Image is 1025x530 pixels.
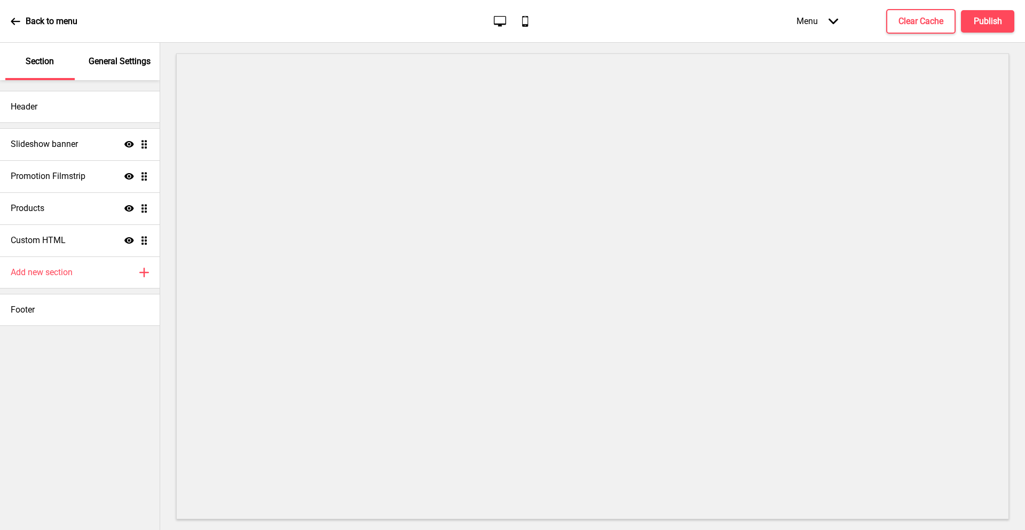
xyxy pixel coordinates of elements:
h4: Custom HTML [11,235,66,246]
h4: Promotion Filmstrip [11,170,85,182]
button: Clear Cache [886,9,956,34]
h4: Slideshow banner [11,138,78,150]
button: Publish [961,10,1014,33]
p: General Settings [89,56,151,67]
h4: Clear Cache [898,15,943,27]
h4: Products [11,202,44,214]
h4: Footer [11,304,35,316]
h4: Header [11,101,37,113]
a: Back to menu [11,7,77,36]
div: Menu [786,5,849,37]
h4: Publish [974,15,1002,27]
h4: Add new section [11,267,73,278]
p: Back to menu [26,15,77,27]
p: Section [26,56,54,67]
